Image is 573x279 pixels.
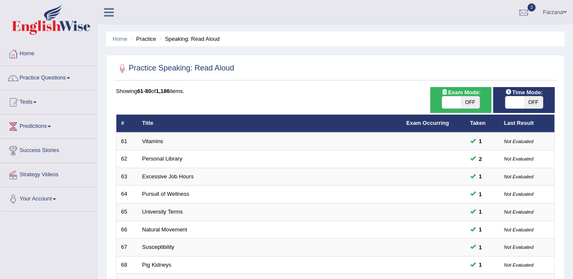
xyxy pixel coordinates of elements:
a: Pig Kidneys [142,262,172,268]
h2: Practice Speaking: Read Aloud [116,62,234,75]
a: Vitamins [142,138,164,144]
small: Not Evaluated [504,245,533,250]
th: Title [138,115,402,132]
b: 61-80 [137,88,151,94]
td: 67 [116,239,138,256]
span: Exam Mode: [438,88,484,97]
b: 1,186 [156,88,170,94]
a: Home [0,42,97,63]
td: 63 [116,168,138,186]
a: Success Stories [0,139,97,160]
span: Time Mode: [502,88,546,97]
span: OFF [524,96,543,108]
span: You can still take this question [476,190,485,199]
small: Not Evaluated [504,174,533,179]
span: You can still take this question [476,155,485,163]
td: 62 [116,150,138,168]
small: Not Evaluated [504,262,533,268]
small: Not Evaluated [504,192,533,197]
td: 61 [116,132,138,150]
a: Home [113,36,127,42]
th: Last Result [500,115,555,132]
a: Pursuit of Wellness [142,191,189,197]
a: Excessive Job Hours [142,173,194,180]
a: Natural Movement [142,226,187,233]
span: You can still take this question [476,137,485,146]
a: University Terms [142,209,183,215]
span: You can still take this question [476,225,485,234]
a: Your Account [0,187,97,209]
span: OFF [461,96,480,108]
a: Practice Questions [0,66,97,87]
td: 64 [116,186,138,203]
th: # [116,115,138,132]
td: 65 [116,203,138,221]
li: Speaking: Read Aloud [158,35,220,43]
div: Show exams occurring in exams [430,87,492,113]
a: Tests [0,90,97,112]
td: 66 [116,221,138,239]
span: You can still take this question [476,243,485,252]
span: You can still take this question [476,172,485,181]
a: Susceptibility [142,244,175,250]
a: Exam Occurring [406,120,449,126]
span: You can still take this question [476,207,485,216]
a: Personal Library [142,155,183,162]
th: Taken [466,115,500,132]
small: Not Evaluated [504,209,533,214]
small: Not Evaluated [504,139,533,144]
span: 3 [528,3,536,11]
div: Showing of items. [116,87,555,95]
a: Predictions [0,115,97,136]
li: Practice [129,35,156,43]
small: Not Evaluated [504,227,533,232]
small: Not Evaluated [504,156,533,161]
a: Strategy Videos [0,163,97,184]
td: 68 [116,256,138,274]
span: You can still take this question [476,260,485,269]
